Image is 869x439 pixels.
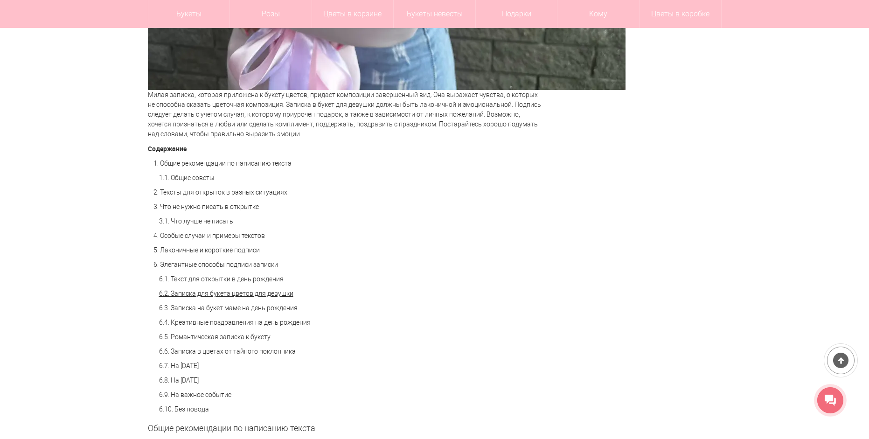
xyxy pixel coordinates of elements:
a: 6.1. Текст для открытки в день рождения [159,275,284,283]
h2: Общие рекомендации по написанию текста [148,424,544,433]
a: 1.1. Общие советы [159,174,215,181]
a: 6.3. Записка на букет маме на день рождения [159,304,298,312]
a: 6.9. На важное событие [159,391,231,398]
a: 1. Общие рекомендации по написанию текста [153,160,292,167]
a: 6.10. Без повода [159,405,209,413]
a: 6.2. Записка для букета цветов для девушки [159,290,293,297]
a: 6.8. На [DATE] [159,376,199,384]
a: 6.6. Записка в цветах от тайного поклонника [159,348,296,355]
a: 3. Что не нужно писать в открытке [153,203,259,210]
a: 6.7. На [DATE] [159,362,199,369]
a: 6.5. Романтическая записка к букету [159,333,271,341]
a: 6. Элегантные способы подписи записки [153,261,278,268]
a: 3.1. Что лучше не писать [159,217,233,225]
a: 6.4. Креативные поздравления на день рождения [159,319,311,326]
a: 4. Особые случаи и примеры текстов [153,232,265,239]
b: Содержание [148,144,187,153]
a: 5. Лаконичные и короткие подписи [153,246,260,254]
a: 2. Тексты для открыток в разных ситуациях [153,188,287,196]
